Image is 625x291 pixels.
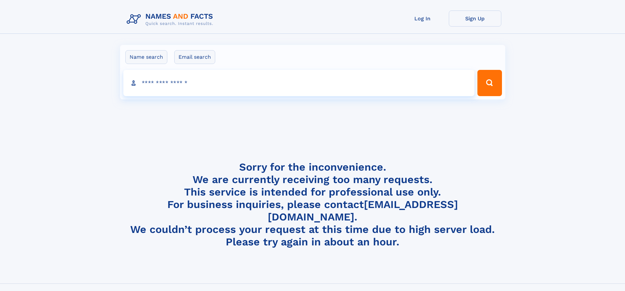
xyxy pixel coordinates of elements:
[125,50,167,64] label: Name search
[124,161,501,248] h4: Sorry for the inconvenience. We are currently receiving too many requests. This service is intend...
[174,50,215,64] label: Email search
[449,10,501,27] a: Sign Up
[123,70,475,96] input: search input
[268,198,458,223] a: [EMAIL_ADDRESS][DOMAIN_NAME]
[396,10,449,27] a: Log In
[477,70,502,96] button: Search Button
[124,10,219,28] img: Logo Names and Facts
